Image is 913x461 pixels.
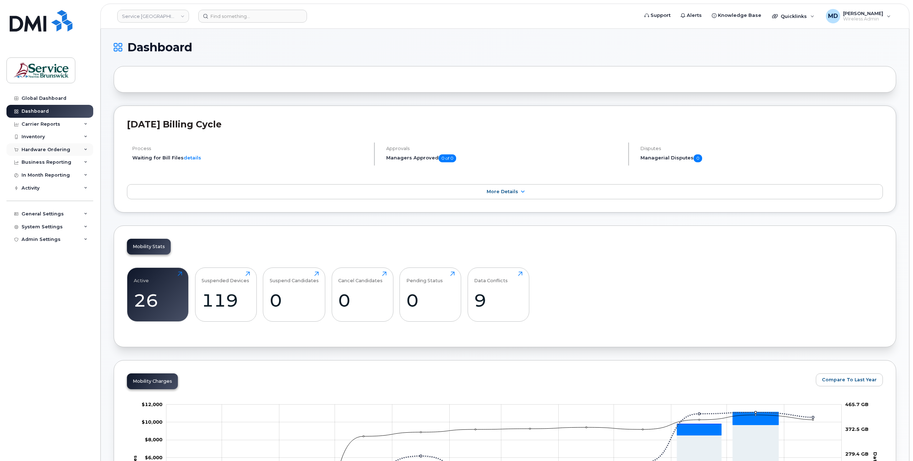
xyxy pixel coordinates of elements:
a: Active26 [134,271,182,317]
tspan: 372.5 GB [845,426,869,432]
div: 119 [202,290,250,311]
span: Dashboard [127,42,192,53]
div: Pending Status [406,271,443,283]
div: Suspend Candidates [270,271,319,283]
tspan: $6,000 [145,455,162,460]
tspan: 279.4 GB [845,451,869,457]
tspan: $12,000 [142,401,162,407]
span: 0 of 0 [439,154,456,162]
div: 0 [406,290,455,311]
h4: Process [132,146,368,151]
g: $0 [145,437,162,442]
h2: [DATE] Billing Cycle [127,119,883,130]
g: $0 [145,455,162,460]
div: Cancel Candidates [338,271,383,283]
a: Pending Status0 [406,271,455,317]
span: Compare To Last Year [822,376,877,383]
tspan: $10,000 [142,419,162,425]
div: 26 [134,290,182,311]
h5: Managerial Disputes [640,154,883,162]
h4: Approvals [386,146,622,151]
a: Data Conflicts9 [474,271,522,317]
div: Active [134,271,149,283]
tspan: 465.7 GB [845,401,869,407]
tspan: $8,000 [145,437,162,442]
div: 0 [338,290,387,311]
h4: Disputes [640,146,883,151]
span: 0 [694,154,702,162]
a: Suspended Devices119 [202,271,250,317]
div: Data Conflicts [474,271,508,283]
div: Suspended Devices [202,271,249,283]
g: $0 [142,419,162,425]
li: Waiting for Bill Files [132,154,368,161]
button: Compare To Last Year [816,373,883,386]
h5: Managers Approved [386,154,622,162]
a: Cancel Candidates0 [338,271,387,317]
div: 9 [474,290,522,311]
a: Suspend Candidates0 [270,271,319,317]
a: details [184,155,201,160]
g: $0 [142,401,162,407]
span: More Details [487,189,518,194]
div: 0 [270,290,319,311]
